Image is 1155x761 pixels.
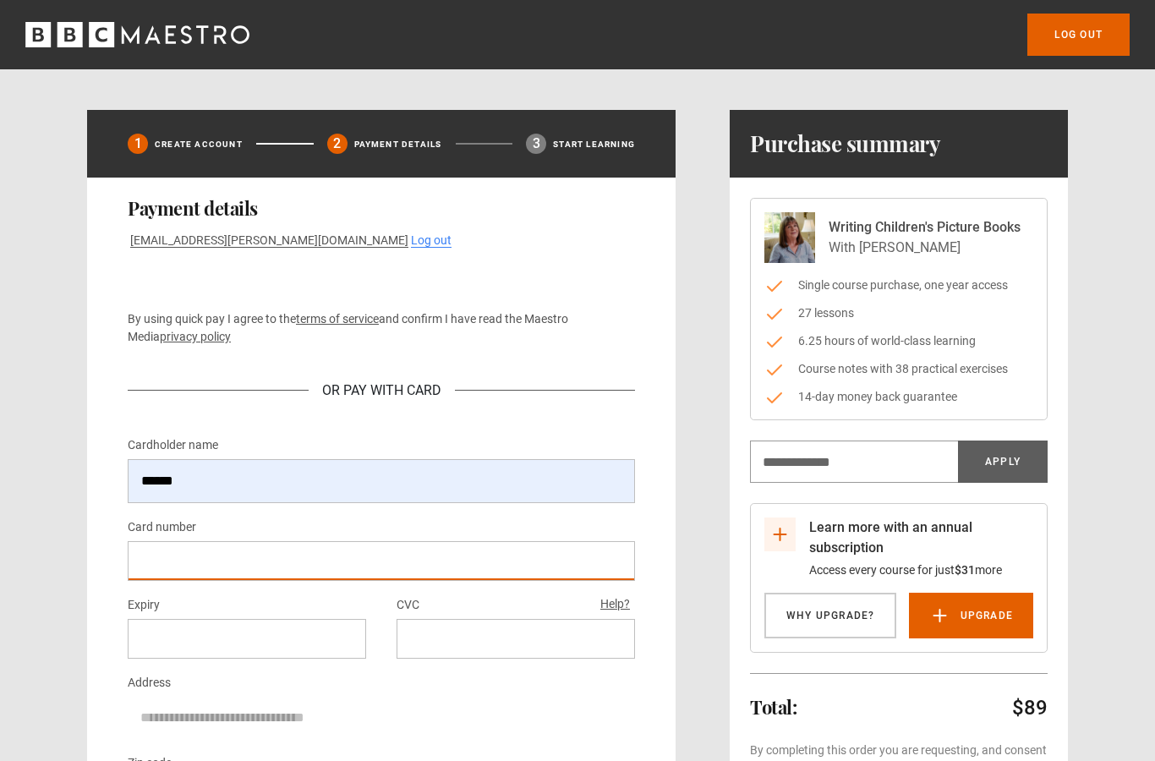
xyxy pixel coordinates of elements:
[764,304,1033,322] li: 27 lessons
[128,517,196,538] label: Card number
[296,312,379,326] a: terms of service
[809,517,1033,558] p: Learn more with an annual subscription
[595,594,635,616] button: Help?
[809,561,1033,579] p: Access every course for just more
[1027,14,1130,56] a: Log out
[410,631,621,647] iframe: Secure CVC input frame
[553,138,635,151] p: Start learning
[128,435,218,456] label: Cardholder name
[128,263,635,297] iframe: Secure payment button frame
[128,198,635,218] h2: Payment details
[397,595,419,616] label: CVC
[750,130,940,157] h1: Purchase summary
[764,388,1033,406] li: 14-day money back guarantee
[764,593,896,638] a: Why Upgrade?
[155,138,243,151] p: Create Account
[128,595,160,616] label: Expiry
[411,233,452,248] a: Log out
[1012,694,1048,721] p: $89
[354,138,442,151] p: Payment details
[909,593,1033,638] a: Upgrade
[309,380,455,401] div: Or Pay With Card
[128,134,148,154] div: 1
[526,134,546,154] div: 3
[128,310,635,346] p: By using quick pay I agree to the and confirm I have read the Maestro Media
[829,238,1021,258] p: With [PERSON_NAME]
[141,631,353,647] iframe: Secure expiration date input frame
[750,697,796,717] h2: Total:
[764,360,1033,378] li: Course notes with 38 practical exercises
[25,22,249,47] svg: BBC Maestro
[829,217,1021,238] p: Writing Children's Picture Books
[764,332,1033,350] li: 6.25 hours of world-class learning
[958,441,1048,483] button: Apply
[764,276,1033,294] li: Single course purchase, one year access
[327,134,348,154] div: 2
[955,563,975,577] span: $31
[160,330,231,343] a: privacy policy
[141,553,621,569] iframe: Secure card number input frame
[128,673,171,693] label: Address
